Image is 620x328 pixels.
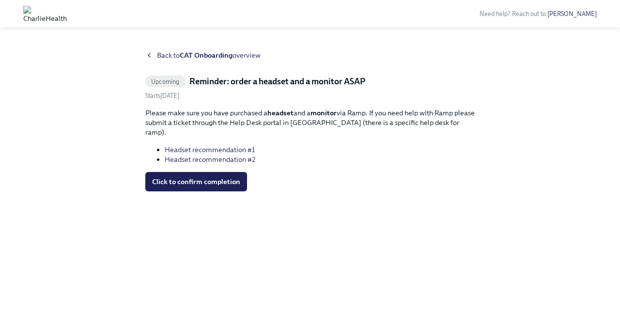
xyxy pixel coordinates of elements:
h5: Reminder: order a headset and a monitor ASAP [189,76,365,87]
strong: monitor [310,109,337,117]
span: Click to confirm completion [152,177,240,187]
strong: CAT Onboarding [180,51,232,60]
a: Headset recommendation #2 [165,155,255,164]
a: Headset recommendation #1 [165,145,255,154]
img: CharlieHealth [23,6,67,21]
p: Please make sure you have purchased a and a via Ramp. If you need help with Ramp please submit a ... [145,108,475,137]
button: Click to confirm completion [145,172,247,191]
strong: headset [267,109,294,117]
span: Back to overview [157,50,261,60]
a: Back toCAT Onboardingoverview [145,50,475,60]
span: Need help? Reach out to [480,10,597,17]
a: [PERSON_NAME] [547,10,597,17]
span: Monday, September 22nd 2025, 10:00 am [145,92,179,99]
span: Upcoming [145,78,186,85]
